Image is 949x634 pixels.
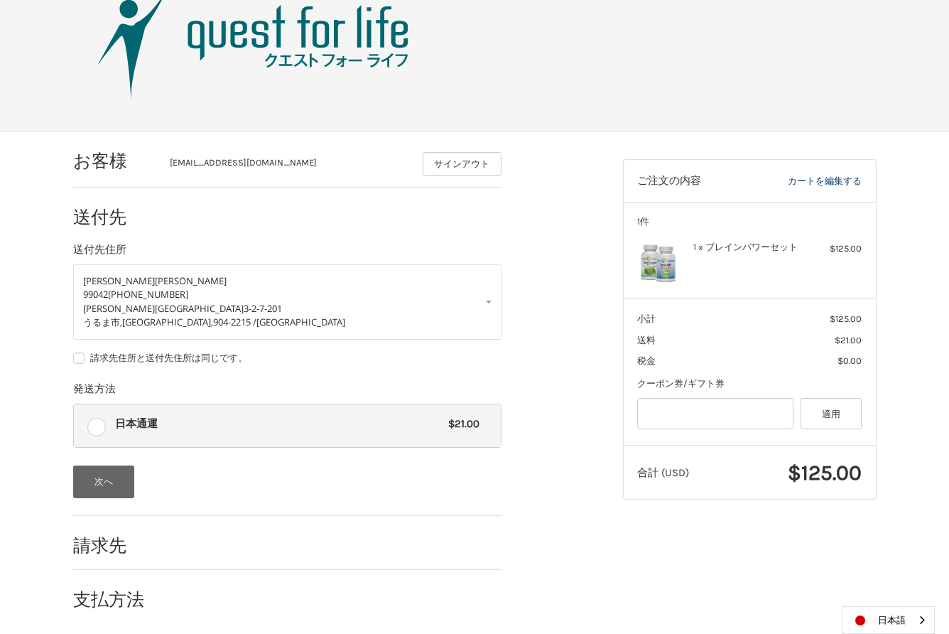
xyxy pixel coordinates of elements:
[108,288,188,301] span: [PHONE_NUMBER]
[83,274,155,287] span: [PERSON_NAME]
[73,242,126,264] legend: 送付先住所
[842,606,935,634] div: Language
[73,353,501,364] label: 請求先住所と送付先住所は同じです。
[73,589,156,611] h2: 支払方法
[83,302,282,315] span: [PERSON_NAME][GEOGRAPHIC_DATA]3-2-7-201
[170,156,408,176] div: [EMAIL_ADDRESS][DOMAIN_NAME]
[837,355,862,366] span: $0.00
[73,206,156,228] h2: 送付先
[742,174,862,188] a: カートを編集する
[213,316,256,328] span: 904-2215 /
[806,242,862,256] div: $125.00
[155,274,227,287] span: [PERSON_NAME]
[256,316,345,328] span: [GEOGRAPHIC_DATA]
[637,335,656,345] span: 送料
[115,416,442,432] span: 日本通運
[788,460,862,485] span: $125.00
[73,534,156,557] h2: 請求先
[73,381,116,404] legend: 発送方法
[693,242,802,253] h4: 1 x ブレインパワーセット
[637,398,793,430] input: Gift Certificate or Coupon Code
[835,335,862,345] span: $21.00
[842,607,934,633] a: 日本語
[637,216,862,227] h3: 1件
[423,152,501,176] button: サインアウト
[83,316,122,328] span: うるま市,
[842,606,935,634] aside: Language selected: 日本語
[637,355,656,366] span: 税金
[73,466,135,498] button: 次へ
[637,174,742,188] h3: ご注文の内容
[83,288,108,301] span: 99042
[73,264,501,340] a: Enter or select a different address
[830,313,862,324] span: $125.00
[122,316,213,328] span: [GEOGRAPHIC_DATA],
[442,416,480,432] span: $21.00
[801,398,862,430] button: 適用
[73,150,156,172] h2: お客様
[637,313,656,324] span: 小計
[637,377,862,391] div: クーポン券/ギフト券
[637,466,689,479] span: 合計 (USD)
